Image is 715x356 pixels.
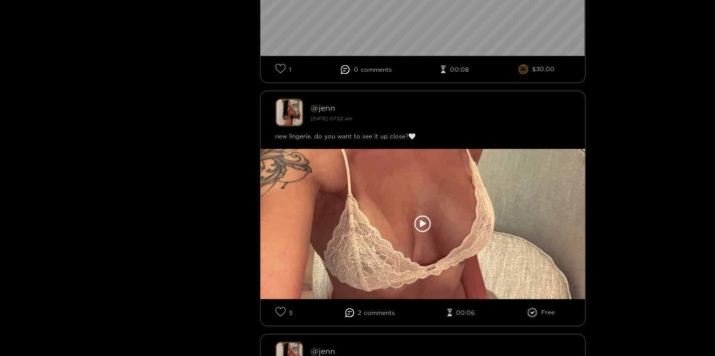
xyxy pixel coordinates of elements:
span: comment s [364,309,395,316]
li: $30.00 [519,65,555,75]
div: @ jenn [311,346,570,355]
div: @ jenn [311,103,570,112]
div: new lingerie. do you want to see it up close?🤍 [276,131,570,141]
span: comment s [361,66,392,73]
li: 00:06 [447,309,475,317]
li: 1 [276,64,292,75]
li: Free [528,308,555,318]
img: jenn [276,99,303,126]
li: 0 [341,65,392,74]
li: 5 [276,307,293,318]
li: 2 [345,308,395,317]
small: [DATE] 07:52 am [311,116,353,121]
li: 00:08 [441,66,469,74]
